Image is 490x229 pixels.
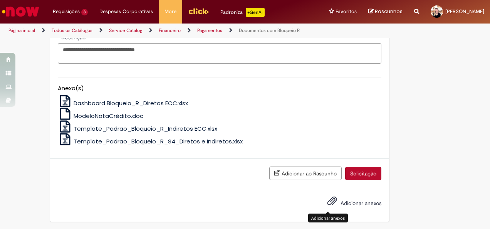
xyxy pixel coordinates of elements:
span: Template_Padrao_Bloqueio_R_S4_Diretos e Indiretos.xlsx [74,137,243,145]
a: Financeiro [159,27,181,34]
h5: Anexo(s) [58,85,381,92]
span: 3 [81,9,88,15]
span: Despesas Corporativas [99,8,153,15]
a: Página inicial [8,27,35,34]
span: [PERSON_NAME] [445,8,484,15]
a: Rascunhos [368,8,403,15]
button: Solicitação [345,167,381,180]
a: ModeloNotaCrédito.doc [58,112,144,120]
div: Adicionar anexos [308,214,348,222]
span: ModeloNotaCrédito.doc [74,112,143,120]
span: Requisições [53,8,80,15]
textarea: Descrição [58,43,381,64]
button: Adicionar anexos [325,194,339,212]
span: Dashboard Bloqueio_R_Diretos ECC.xlsx [74,99,188,107]
img: ServiceNow [1,4,40,19]
a: Template_Padrao_Bloqueio_R_Indiretos ECC.xlsx [58,125,218,133]
span: More [164,8,176,15]
span: Favoritos [336,8,357,15]
span: Adicionar anexos [341,200,381,207]
span: Descrição [61,34,87,41]
a: Todos os Catálogos [52,27,92,34]
a: Dashboard Bloqueio_R_Diretos ECC.xlsx [58,99,188,107]
a: Service Catalog [109,27,142,34]
span: Rascunhos [375,8,403,15]
p: +GenAi [246,8,265,17]
span: Template_Padrao_Bloqueio_R_Indiretos ECC.xlsx [74,125,217,133]
div: Padroniza [220,8,265,17]
button: Adicionar ao Rascunho [269,167,342,180]
a: Pagamentos [197,27,222,34]
ul: Trilhas de página [6,24,321,38]
a: Documentos com Bloqueio R [239,27,300,34]
a: Template_Padrao_Bloqueio_R_S4_Diretos e Indiretos.xlsx [58,137,243,145]
img: click_logo_yellow_360x200.png [188,5,209,17]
